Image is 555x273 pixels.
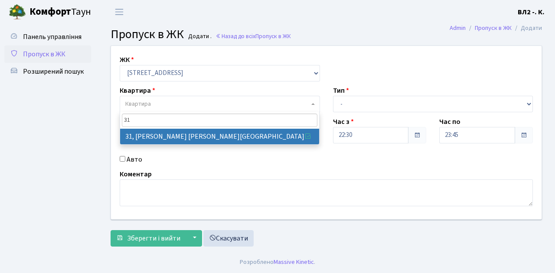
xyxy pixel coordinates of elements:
[4,28,91,45] a: Панель управління
[111,230,186,247] button: Зберегти і вийти
[186,33,212,40] small: Додати .
[120,85,155,96] label: Квартира
[29,5,71,19] b: Комфорт
[4,45,91,63] a: Пропуск в ЖК
[450,23,466,32] a: Admin
[512,23,542,33] li: Додати
[23,32,82,42] span: Панель управління
[437,19,555,37] nav: breadcrumb
[23,49,65,59] span: Пропуск в ЖК
[439,117,460,127] label: Час по
[108,5,130,19] button: Переключити навігацію
[215,32,291,40] a: Назад до всіхПропуск в ЖК
[4,63,91,80] a: Розширений пошук
[120,169,152,179] label: Коментар
[9,3,26,21] img: logo.png
[127,234,180,243] span: Зберегти і вийти
[127,154,142,165] label: Авто
[255,32,291,40] span: Пропуск в ЖК
[333,117,354,127] label: Час з
[203,230,254,247] a: Скасувати
[120,129,320,144] li: 31, [PERSON_NAME] [PERSON_NAME][GEOGRAPHIC_DATA]
[111,26,184,43] span: Пропуск в ЖК
[23,67,84,76] span: Розширений пошук
[274,257,314,266] a: Massive Kinetic
[475,23,512,32] a: Пропуск в ЖК
[518,7,545,17] a: ВЛ2 -. К.
[29,5,91,19] span: Таун
[240,257,315,267] div: Розроблено .
[333,85,349,96] label: Тип
[120,55,134,65] label: ЖК
[125,100,151,108] span: Квартира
